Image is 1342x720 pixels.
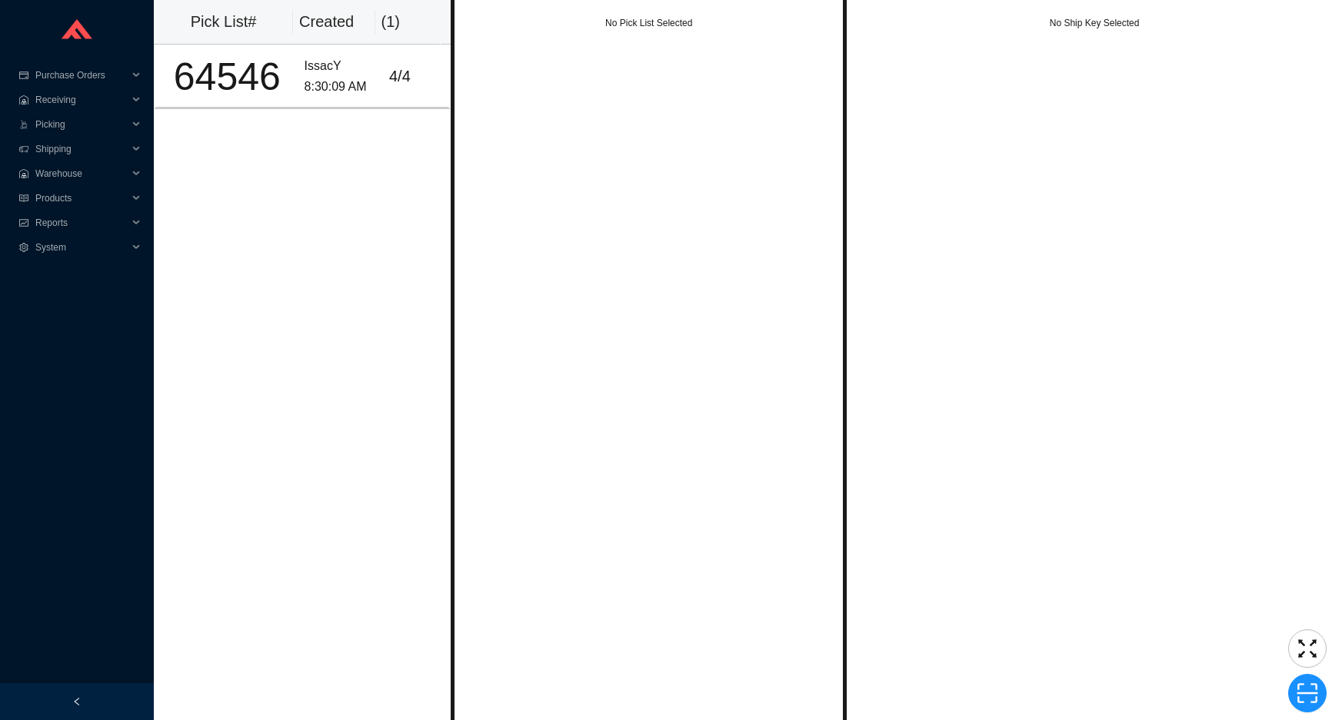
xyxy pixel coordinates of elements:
[1288,629,1327,668] button: fullscreen
[18,194,29,203] span: read
[381,9,435,35] div: ( 1 )
[389,64,442,89] div: 4 / 4
[305,77,377,98] div: 8:30:09 AM
[162,58,292,96] div: 64546
[35,161,128,186] span: Warehouse
[1289,637,1326,660] span: fullscreen
[35,88,128,112] span: Receiving
[18,218,29,227] span: fund
[1288,674,1327,712] button: scan
[35,186,128,211] span: Products
[72,697,82,706] span: left
[455,15,843,31] div: No Pick List Selected
[18,243,29,252] span: setting
[35,211,128,235] span: Reports
[305,56,377,77] div: IssacY
[847,15,1342,31] div: No Ship Key Selected
[35,137,128,161] span: Shipping
[35,63,128,88] span: Purchase Orders
[35,112,128,137] span: Picking
[1289,682,1326,705] span: scan
[35,235,128,260] span: System
[18,71,29,80] span: credit-card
